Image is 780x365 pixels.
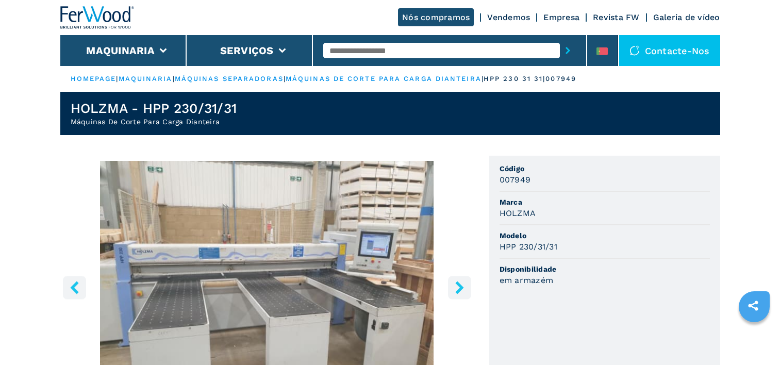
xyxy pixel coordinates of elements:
h2: Máquinas De Corte Para Carga Dianteira [71,117,237,127]
a: Galeria de vídeo [653,12,720,22]
button: Serviços [220,44,274,57]
button: right-button [448,276,471,299]
span: | [116,75,118,82]
a: Empresa [543,12,579,22]
span: Marca [500,197,710,207]
button: submit-button [560,39,576,62]
h3: HPP 230/31/31 [500,241,557,253]
img: Contacte-nos [629,45,640,56]
button: left-button [63,276,86,299]
a: Revista FW [593,12,640,22]
a: maquinaria [119,75,173,82]
button: Maquinaria [86,44,155,57]
span: | [482,75,484,82]
p: hpp 230 31 31 | [484,74,545,84]
a: Vendemos [487,12,530,22]
a: sharethis [740,293,766,319]
a: máquinas de corte para carga dianteira [286,75,482,82]
p: 007949 [545,74,576,84]
h3: HOLZMA [500,207,536,219]
span: Modelo [500,230,710,241]
a: Nós compramos [398,8,474,26]
a: HOMEPAGE [71,75,117,82]
h3: em armazém [500,274,554,286]
span: | [284,75,286,82]
span: Disponibilidade [500,264,710,274]
span: Código [500,163,710,174]
h1: HOLZMA - HPP 230/31/31 [71,100,237,117]
span: | [173,75,175,82]
h3: 007949 [500,174,531,186]
img: Ferwood [60,6,135,29]
div: Contacte-nos [619,35,720,66]
a: máquinas separadoras [175,75,284,82]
